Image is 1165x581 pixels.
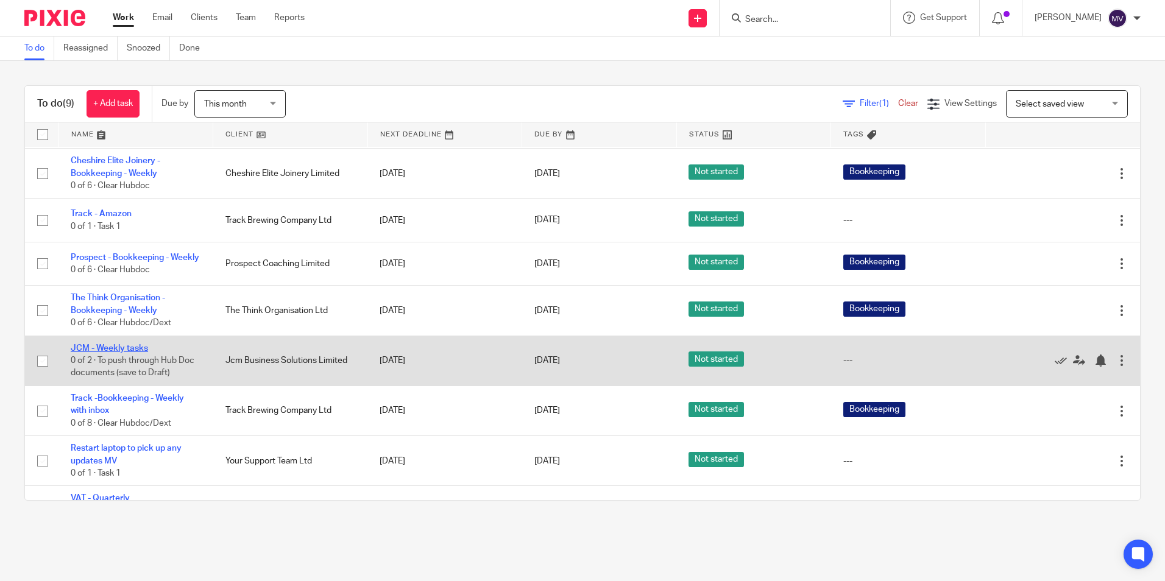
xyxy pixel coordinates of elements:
[71,319,171,327] span: 0 of 6 · Clear Hubdoc/Dext
[71,181,150,190] span: 0 of 6 · Clear Hubdoc
[944,99,997,108] span: View Settings
[689,301,744,317] span: Not started
[689,211,744,227] span: Not started
[213,242,368,285] td: Prospect Coaching Limited
[534,356,560,365] span: [DATE]
[204,100,247,108] span: This month
[534,407,560,415] span: [DATE]
[213,336,368,386] td: Jcm Business Solutions Limited
[689,164,744,180] span: Not started
[367,386,522,436] td: [DATE]
[367,336,522,386] td: [DATE]
[213,436,368,486] td: Your Support Team Ltd
[63,99,74,108] span: (9)
[843,131,864,138] span: Tags
[87,90,140,118] a: + Add task
[213,286,368,336] td: The Think Organisation Ltd
[860,99,898,108] span: Filter
[1035,12,1102,24] p: [PERSON_NAME]
[63,37,118,60] a: Reassigned
[236,12,256,24] a: Team
[152,12,172,24] a: Email
[744,15,854,26] input: Search
[191,12,218,24] a: Clients
[367,286,522,336] td: [DATE]
[534,169,560,178] span: [DATE]
[879,99,889,108] span: (1)
[71,419,171,428] span: 0 of 8 · Clear Hubdoc/Dext
[1055,354,1073,367] a: Mark as done
[161,97,188,110] p: Due by
[367,486,522,536] td: [DATE]
[71,222,121,231] span: 0 of 1 · Task 1
[71,157,160,177] a: Cheshire Elite Joinery - Bookkeeping - Weekly
[689,255,744,270] span: Not started
[24,37,54,60] a: To do
[37,97,74,110] h1: To do
[843,255,905,270] span: Bookkeeping
[127,37,170,60] a: Snoozed
[367,149,522,199] td: [DATE]
[71,344,148,353] a: JCM - Weekly tasks
[843,164,905,180] span: Bookkeeping
[843,301,905,317] span: Bookkeeping
[71,294,165,314] a: The Think Organisation - Bookkeeping - Weekly
[534,457,560,465] span: [DATE]
[71,469,121,477] span: 0 of 1 · Task 1
[689,452,744,467] span: Not started
[1016,100,1084,108] span: Select saved view
[71,210,132,218] a: Track - Amazon
[843,455,974,467] div: ---
[213,199,368,242] td: Track Brewing Company Ltd
[367,199,522,242] td: [DATE]
[367,436,522,486] td: [DATE]
[843,402,905,417] span: Bookkeeping
[24,10,85,26] img: Pixie
[898,99,918,108] a: Clear
[213,486,368,536] td: Amaranth
[534,306,560,315] span: [DATE]
[367,242,522,285] td: [DATE]
[689,351,744,367] span: Not started
[534,216,560,225] span: [DATE]
[71,266,150,274] span: 0 of 6 · Clear Hubdoc
[274,12,305,24] a: Reports
[71,356,194,378] span: 0 of 2 · To push through Hub Doc documents (save to Draft)
[213,149,368,199] td: Cheshire Elite Joinery Limited
[71,494,130,502] a: VAT - Quarterly
[71,253,199,262] a: Prospect - Bookkeeping - Weekly
[71,444,182,465] a: Restart laptop to pick up any updates MV
[71,394,184,415] a: Track -Bookkeeping - Weekly with inbox
[843,214,974,227] div: ---
[113,12,134,24] a: Work
[1108,9,1127,28] img: svg%3E
[179,37,209,60] a: Done
[534,259,560,268] span: [DATE]
[689,402,744,417] span: Not started
[920,13,967,22] span: Get Support
[213,386,368,436] td: Track Brewing Company Ltd
[843,354,974,367] div: ---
